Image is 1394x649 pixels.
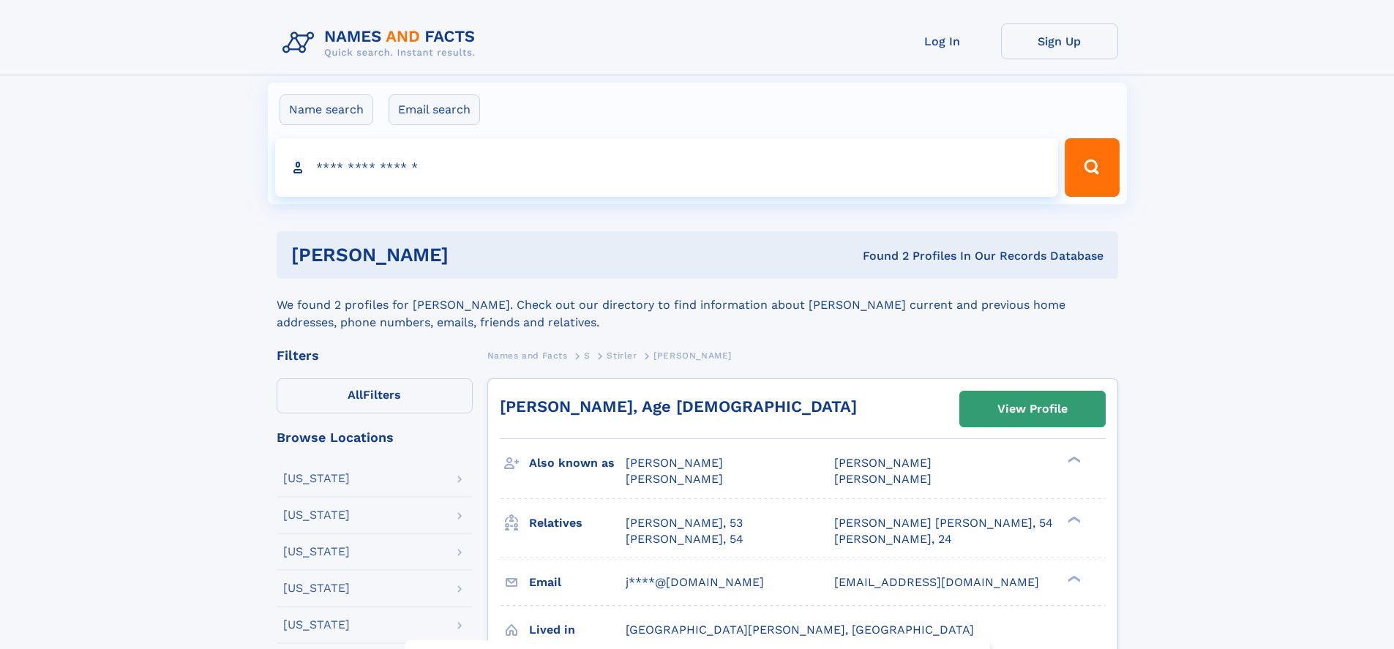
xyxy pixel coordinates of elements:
[1064,455,1082,465] div: ❯
[834,456,932,470] span: [PERSON_NAME]
[500,397,857,416] a: [PERSON_NAME], Age [DEMOGRAPHIC_DATA]
[275,138,1059,197] input: search input
[487,346,568,364] a: Names and Facts
[607,350,637,361] span: Stirler
[277,349,473,362] div: Filters
[607,346,637,364] a: Stirler
[626,623,974,637] span: [GEOGRAPHIC_DATA][PERSON_NAME], [GEOGRAPHIC_DATA]
[656,248,1103,264] div: Found 2 Profiles In Our Records Database
[529,451,626,476] h3: Also known as
[1064,514,1082,524] div: ❯
[291,246,656,264] h1: [PERSON_NAME]
[584,346,591,364] a: S
[277,431,473,444] div: Browse Locations
[584,350,591,361] span: S
[348,388,363,402] span: All
[283,473,350,484] div: [US_STATE]
[277,378,473,413] label: Filters
[626,531,743,547] a: [PERSON_NAME], 54
[1001,23,1118,59] a: Sign Up
[997,392,1068,426] div: View Profile
[283,546,350,558] div: [US_STATE]
[277,23,487,63] img: Logo Names and Facts
[529,570,626,595] h3: Email
[834,515,1053,531] a: [PERSON_NAME] [PERSON_NAME], 54
[626,472,723,486] span: [PERSON_NAME]
[834,472,932,486] span: [PERSON_NAME]
[529,618,626,642] h3: Lived in
[277,279,1118,331] div: We found 2 profiles for [PERSON_NAME]. Check out our directory to find information about [PERSON_...
[653,350,732,361] span: [PERSON_NAME]
[280,94,373,125] label: Name search
[1065,138,1119,197] button: Search Button
[283,509,350,521] div: [US_STATE]
[834,531,952,547] a: [PERSON_NAME], 24
[283,582,350,594] div: [US_STATE]
[960,391,1105,427] a: View Profile
[834,575,1039,589] span: [EMAIL_ADDRESS][DOMAIN_NAME]
[626,515,743,531] a: [PERSON_NAME], 53
[884,23,1001,59] a: Log In
[626,456,723,470] span: [PERSON_NAME]
[283,619,350,631] div: [US_STATE]
[389,94,480,125] label: Email search
[529,511,626,536] h3: Relatives
[1064,574,1082,583] div: ❯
